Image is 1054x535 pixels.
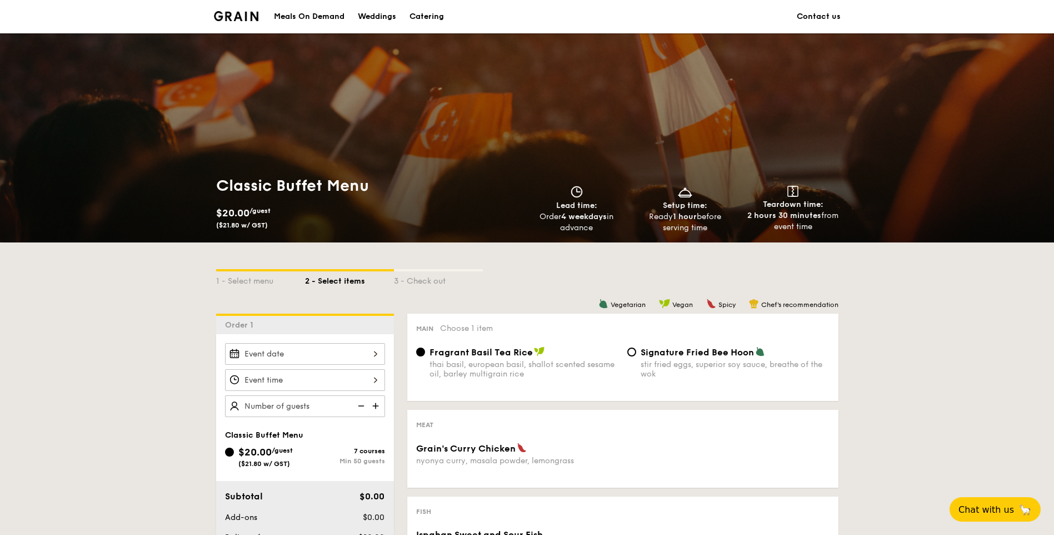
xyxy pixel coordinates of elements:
strong: 4 weekdays [561,212,607,221]
input: Signature Fried Bee Hoonstir fried eggs, superior soy sauce, breathe of the wok [627,348,636,356]
span: Choose 1 item [440,324,493,333]
span: Add-ons [225,513,257,522]
a: Logotype [214,11,259,21]
span: Grain's Curry Chicken [416,443,516,454]
div: Ready before serving time [635,211,735,234]
span: Signature Fried Bee Hoon [641,347,754,358]
span: $0.00 [363,513,384,522]
img: icon-vegetarian.fe4039eb.svg [755,346,765,356]
img: Grain [214,11,259,21]
div: 1 - Select menu [216,271,305,287]
div: nyonya curry, masala powder, lemongrass [416,456,618,465]
h1: Classic Buffet Menu [216,176,523,196]
strong: 1 hour [673,212,697,221]
span: Teardown time: [763,200,823,209]
img: icon-vegan.f8ff3823.svg [659,299,670,309]
div: 3 - Check out [394,271,483,287]
span: Chef's recommendation [761,301,838,309]
input: Fragrant Basil Tea Ricethai basil, european basil, shallot scented sesame oil, barley multigrain ... [416,348,425,356]
img: icon-spicy.37a8142b.svg [517,443,527,453]
span: Vegan [672,301,693,309]
img: icon-teardown.65201eee.svg [787,186,798,197]
span: Main [416,325,433,333]
span: $20.00 [238,446,272,458]
span: Lead time: [556,201,597,210]
span: Chat with us [958,504,1014,515]
input: Number of guests [225,395,385,417]
img: icon-reduce.1d2dbef1.svg [352,395,368,417]
img: icon-clock.2db775ea.svg [568,186,585,198]
span: $20.00 [216,207,249,219]
span: 🦙 [1018,503,1032,516]
span: ($21.80 w/ GST) [238,460,290,468]
div: 2 - Select items [305,271,394,287]
div: thai basil, european basil, shallot scented sesame oil, barley multigrain rice [429,360,618,379]
span: $0.00 [359,491,384,502]
div: Min 50 guests [305,457,385,465]
button: Chat with us🦙 [950,497,1041,522]
img: icon-dish.430c3a2e.svg [677,186,693,198]
strong: 2 hours 30 minutes [747,211,821,220]
input: Event time [225,369,385,391]
div: Order in advance [527,211,627,234]
span: Classic Buffet Menu [225,430,303,440]
span: Meat [416,421,433,429]
img: icon-add.58712e84.svg [368,395,385,417]
div: from event time [743,210,843,232]
div: 7 courses [305,447,385,455]
span: Fish [416,508,431,516]
span: /guest [249,207,271,215]
span: ($21.80 w/ GST) [216,221,268,229]
img: icon-vegetarian.fe4039eb.svg [598,299,608,309]
span: Setup time: [663,201,707,210]
span: /guest [272,447,293,454]
img: icon-vegan.f8ff3823.svg [534,346,545,356]
img: icon-spicy.37a8142b.svg [706,299,716,309]
img: icon-chef-hat.a58ddaea.svg [749,299,759,309]
span: Order 1 [225,320,258,330]
input: Event date [225,343,385,365]
span: Spicy [718,301,736,309]
input: $20.00/guest($21.80 w/ GST)7 coursesMin 50 guests [225,448,234,457]
div: stir fried eggs, superior soy sauce, breathe of the wok [641,360,830,379]
span: Fragrant Basil Tea Rice [429,347,533,358]
span: Vegetarian [611,301,646,309]
span: Subtotal [225,491,263,502]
